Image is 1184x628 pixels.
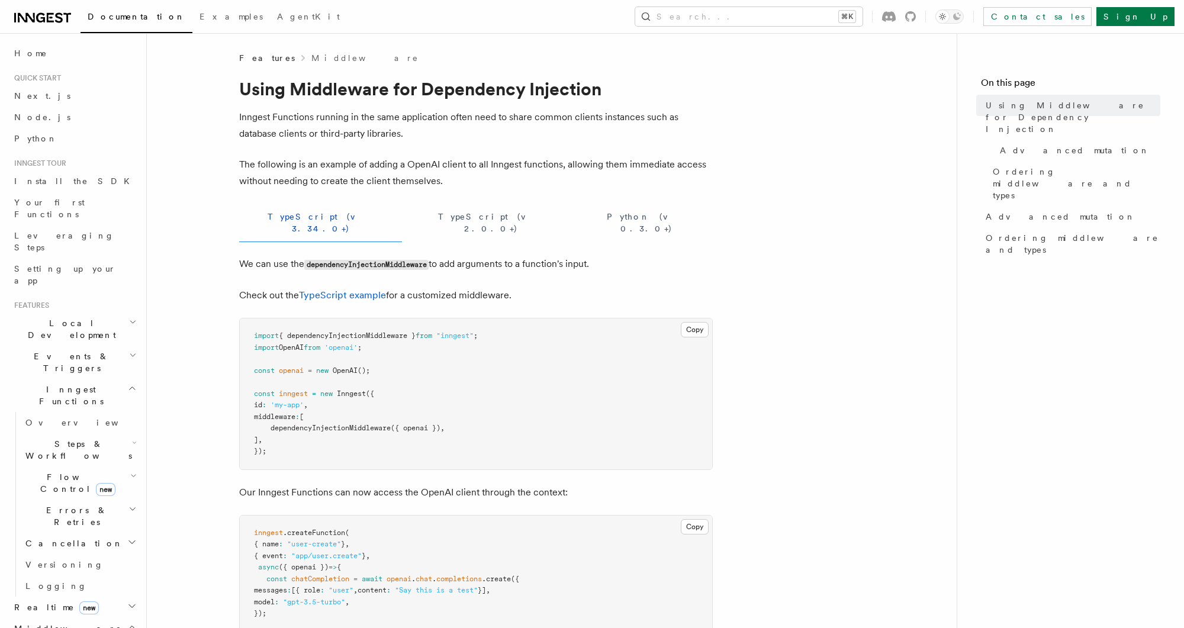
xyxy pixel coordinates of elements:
a: Examples [192,4,270,32]
span: new [320,389,333,398]
span: async [258,563,279,571]
a: Python [9,128,139,149]
span: { event [254,552,283,560]
button: Steps & Workflows [21,433,139,466]
span: Features [239,52,295,64]
a: Node.js [9,107,139,128]
span: { [337,563,341,571]
span: : [387,586,391,594]
span: ; [358,343,362,352]
a: Your first Functions [9,192,139,225]
span: ({ [366,389,374,398]
button: Cancellation [21,533,139,554]
span: [ [300,413,304,421]
span: model [254,598,275,606]
span: dependencyInjectionMiddleware [271,424,391,432]
a: Logging [21,575,139,597]
span: const [254,366,275,375]
span: Realtime [9,601,99,613]
span: : [295,413,300,421]
span: openai [387,575,411,583]
span: = [312,389,316,398]
span: { dependencyInjectionMiddleware } [279,331,416,340]
a: Sign Up [1096,7,1175,26]
span: ({ [511,575,519,583]
a: Advanced mutation [995,140,1160,161]
button: TypeScript (v 3.34.0+) [239,204,402,242]
span: , [258,436,262,444]
p: Our Inngest Functions can now access the OpenAI client through the context: [239,484,713,501]
span: , [353,586,358,594]
span: import [254,331,279,340]
span: ] [254,436,258,444]
span: from [304,343,320,352]
span: Quick start [9,73,61,83]
span: middleware [254,413,295,421]
span: Versioning [25,560,104,569]
span: Logging [25,581,87,591]
span: Inngest tour [9,159,66,168]
span: "Say this is a test" [395,586,478,594]
span: chat [416,575,432,583]
p: Inngest Functions running in the same application often need to share common clients instances su... [239,109,713,142]
h1: Using Middleware for Dependency Injection [239,78,713,99]
span: Advanced mutation [986,211,1135,223]
span: "inngest" [436,331,474,340]
span: content [358,586,387,594]
span: Leveraging Steps [14,231,114,252]
a: Overview [21,412,139,433]
a: Versioning [21,554,139,575]
button: Local Development [9,313,139,346]
button: Python (v 0.3.0+) [580,204,713,242]
span: Your first Functions [14,198,85,219]
kbd: ⌘K [839,11,855,22]
button: Events & Triggers [9,346,139,379]
span: Inngest Functions [9,384,128,407]
span: }] [478,586,486,594]
span: .create [482,575,511,583]
a: Documentation [81,4,192,33]
h4: On this page [981,76,1160,95]
span: : [287,586,291,594]
a: Middleware [311,52,419,64]
span: , [440,424,445,432]
span: Errors & Retries [21,504,128,528]
a: Install the SDK [9,170,139,192]
span: 'my-app' [271,401,304,409]
span: Home [14,47,47,59]
span: "app/user.create" [291,552,362,560]
span: inngest [254,529,283,537]
span: 'openai' [324,343,358,352]
span: new [316,366,329,375]
span: "user-create" [287,540,341,548]
span: Advanced mutation [1000,144,1150,156]
button: Toggle dark mode [935,9,964,24]
span: , [366,552,370,560]
p: The following is an example of adding a OpenAI client to all Inngest functions, allowing them imm... [239,156,713,189]
a: Next.js [9,85,139,107]
span: Ordering middleware and types [993,166,1160,201]
span: [{ role [291,586,320,594]
code: dependencyInjectionMiddleware [304,260,429,270]
span: }); [254,609,266,617]
span: : [320,586,324,594]
button: Inngest Functions [9,379,139,412]
div: Inngest Functions [9,412,139,597]
span: => [329,563,337,571]
span: Features [9,301,49,310]
span: Local Development [9,317,129,341]
span: "user" [329,586,353,594]
button: Realtimenew [9,597,139,618]
span: messages [254,586,287,594]
a: Home [9,43,139,64]
a: Setting up your app [9,258,139,291]
span: : [279,540,283,548]
span: = [308,366,312,375]
span: Install the SDK [14,176,137,186]
span: import [254,343,279,352]
span: : [262,401,266,409]
span: Ordering middleware and types [986,232,1160,256]
span: Events & Triggers [9,350,129,374]
span: : [283,552,287,560]
span: chatCompletion [291,575,349,583]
